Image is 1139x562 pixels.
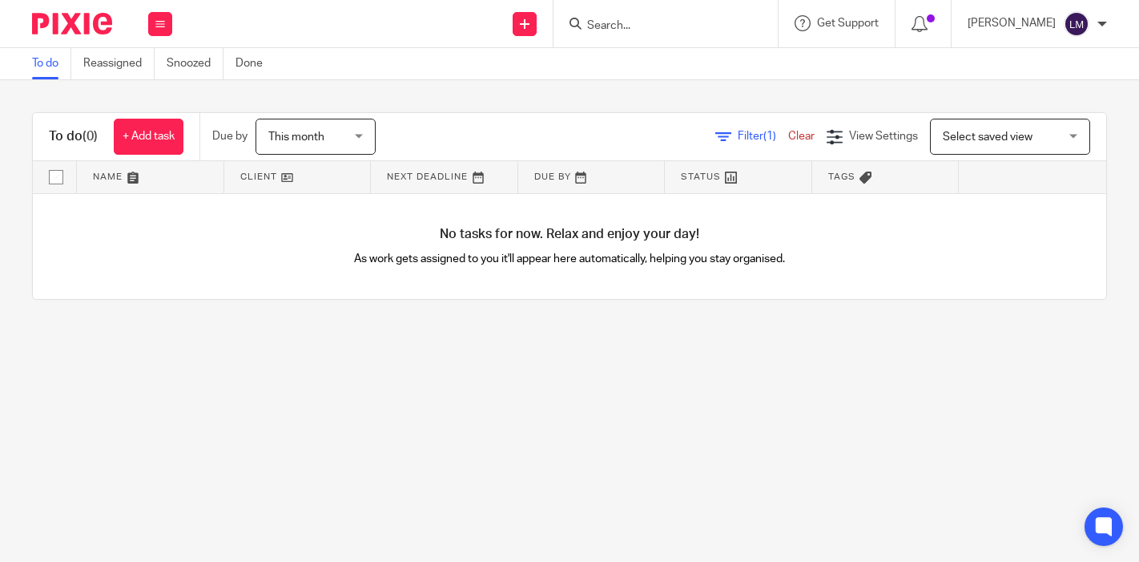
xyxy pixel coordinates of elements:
[167,48,223,79] a: Snoozed
[968,15,1056,31] p: [PERSON_NAME]
[83,130,98,143] span: (0)
[586,19,730,34] input: Search
[738,131,788,142] span: Filter
[83,48,155,79] a: Reassigned
[817,18,879,29] span: Get Support
[32,13,112,34] img: Pixie
[32,48,71,79] a: To do
[235,48,275,79] a: Done
[114,119,183,155] a: + Add task
[849,131,918,142] span: View Settings
[33,226,1106,243] h4: No tasks for now. Relax and enjoy your day!
[49,128,98,145] h1: To do
[301,251,838,267] p: As work gets assigned to you it'll appear here automatically, helping you stay organised.
[212,128,248,144] p: Due by
[268,131,324,143] span: This month
[943,131,1032,143] span: Select saved view
[763,131,776,142] span: (1)
[828,172,855,181] span: Tags
[788,131,815,142] a: Clear
[1064,11,1089,37] img: svg%3E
